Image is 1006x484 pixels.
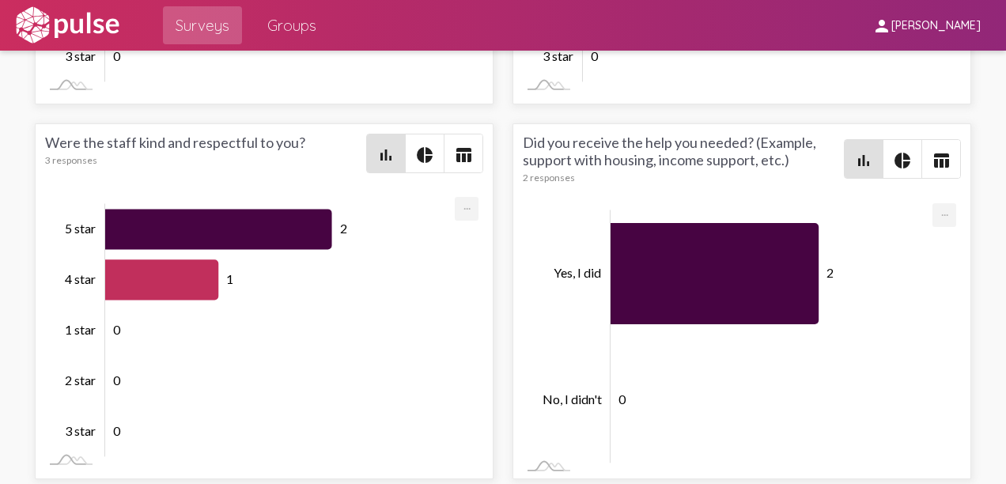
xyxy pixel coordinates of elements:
button: Table view [444,134,482,172]
mat-icon: table_chart [454,146,473,164]
g: Chart [543,210,935,463]
div: Were the staff kind and respectful to you? [45,134,366,173]
div: 3 responses [45,154,366,166]
button: Table view [922,140,960,178]
mat-icon: bar_chart [376,146,395,164]
tspan: 3 star [65,423,96,438]
a: Surveys [163,6,242,44]
span: [PERSON_NAME] [891,19,981,33]
a: Export [Press ENTER or use arrow keys to navigate] [455,197,478,212]
tspan: 0 [618,391,626,406]
button: [PERSON_NAME] [860,10,993,40]
div: Did you receive the help you needed? (Example, support with housing, income support, etc.) [523,134,844,183]
mat-icon: pie_chart [893,151,912,170]
tspan: 5 star [65,221,96,236]
img: white-logo.svg [13,6,122,45]
button: Pie style chart [406,134,444,172]
tspan: 2 [340,221,347,236]
div: 2 responses [523,172,844,183]
tspan: 3 star [65,48,96,63]
tspan: Yes, I did [554,264,601,279]
tspan: 0 [113,372,121,388]
mat-icon: person [872,17,891,36]
mat-icon: pie_chart [415,146,434,164]
tspan: 1 [226,271,233,286]
g: Chart [65,204,457,458]
tspan: 1 star [65,322,96,337]
g: Series [611,223,819,451]
tspan: 4 star [65,271,96,286]
a: Export [Press ENTER or use arrow keys to navigate] [932,203,956,218]
g: Series [105,210,332,452]
span: Surveys [176,11,229,40]
tspan: 0 [113,423,121,438]
button: Bar chart [367,134,405,172]
button: Bar chart [845,140,883,178]
mat-icon: table_chart [932,151,951,170]
mat-icon: bar_chart [854,151,873,170]
tspan: 2 [826,264,834,279]
span: Groups [267,11,316,40]
button: Pie style chart [883,140,921,178]
tspan: 0 [113,322,121,337]
tspan: 0 [113,48,121,63]
tspan: No, I didn't [543,391,602,406]
tspan: 0 [591,48,599,63]
a: Groups [255,6,329,44]
tspan: 2 star [65,372,96,388]
tspan: 3 star [543,48,573,63]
